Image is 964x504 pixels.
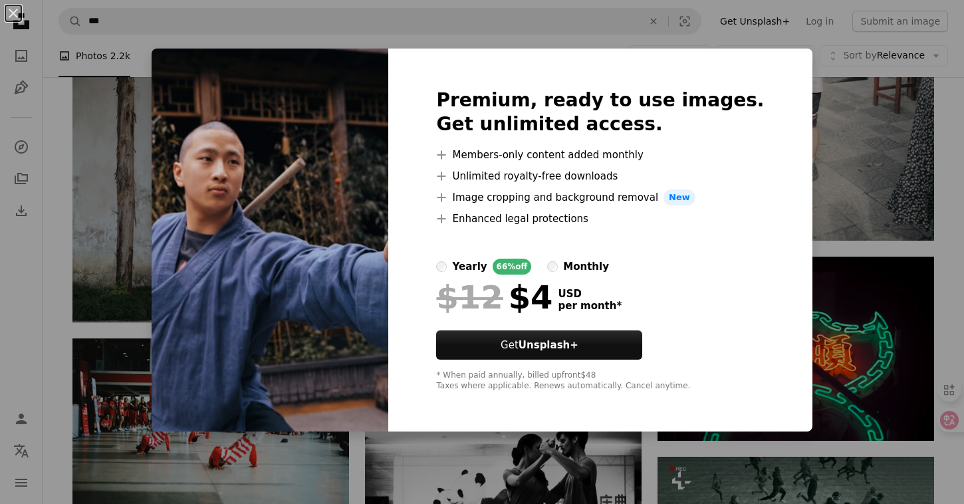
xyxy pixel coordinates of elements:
[436,88,764,136] h2: Premium, ready to use images. Get unlimited access.
[663,189,695,205] span: New
[493,259,532,275] div: 66% off
[519,339,578,351] strong: Unsplash+
[436,211,764,227] li: Enhanced legal protections
[436,370,764,392] div: * When paid annually, billed upfront $48 Taxes where applicable. Renews automatically. Cancel any...
[452,259,487,275] div: yearly
[436,280,552,315] div: $4
[558,288,622,300] span: USD
[436,168,764,184] li: Unlimited royalty-free downloads
[436,189,764,205] li: Image cropping and background removal
[152,49,388,432] img: premium_photo-1712416358812-25b13be39c0b
[436,280,503,315] span: $12
[436,330,642,360] button: GetUnsplash+
[436,147,764,163] li: Members-only content added monthly
[436,261,447,272] input: yearly66%off
[558,300,622,312] span: per month *
[563,259,609,275] div: monthly
[547,261,558,272] input: monthly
